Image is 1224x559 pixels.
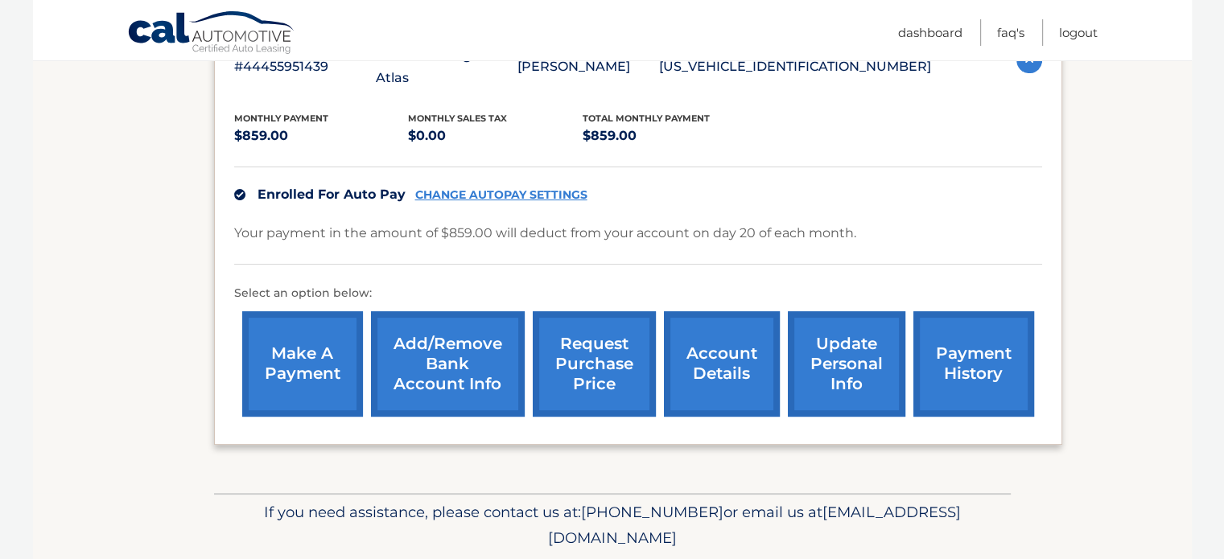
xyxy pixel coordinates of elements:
[898,19,962,46] a: Dashboard
[664,311,780,417] a: account details
[225,499,1000,551] p: If you need assistance, please contact us at: or email us at
[234,222,856,245] p: Your payment in the amount of $859.00 will deduct from your account on day 20 of each month.
[997,19,1024,46] a: FAQ's
[408,125,583,147] p: $0.00
[533,311,656,417] a: request purchase price
[127,10,296,57] a: Cal Automotive
[408,113,507,124] span: Monthly sales Tax
[583,125,757,147] p: $859.00
[1059,19,1098,46] a: Logout
[376,44,517,89] p: 2025 Volkswagen Atlas
[234,125,409,147] p: $859.00
[415,188,587,202] a: CHANGE AUTOPAY SETTINGS
[234,113,328,124] span: Monthly Payment
[234,189,245,200] img: check.svg
[581,503,723,521] span: [PHONE_NUMBER]
[234,55,376,78] p: #44455951439
[234,284,1042,303] p: Select an option below:
[242,311,363,417] a: make a payment
[258,187,406,202] span: Enrolled For Auto Pay
[517,55,659,78] p: [PERSON_NAME]
[583,113,710,124] span: Total Monthly Payment
[788,311,905,417] a: update personal info
[659,55,931,78] p: [US_VEHICLE_IDENTIFICATION_NUMBER]
[371,311,525,417] a: Add/Remove bank account info
[913,311,1034,417] a: payment history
